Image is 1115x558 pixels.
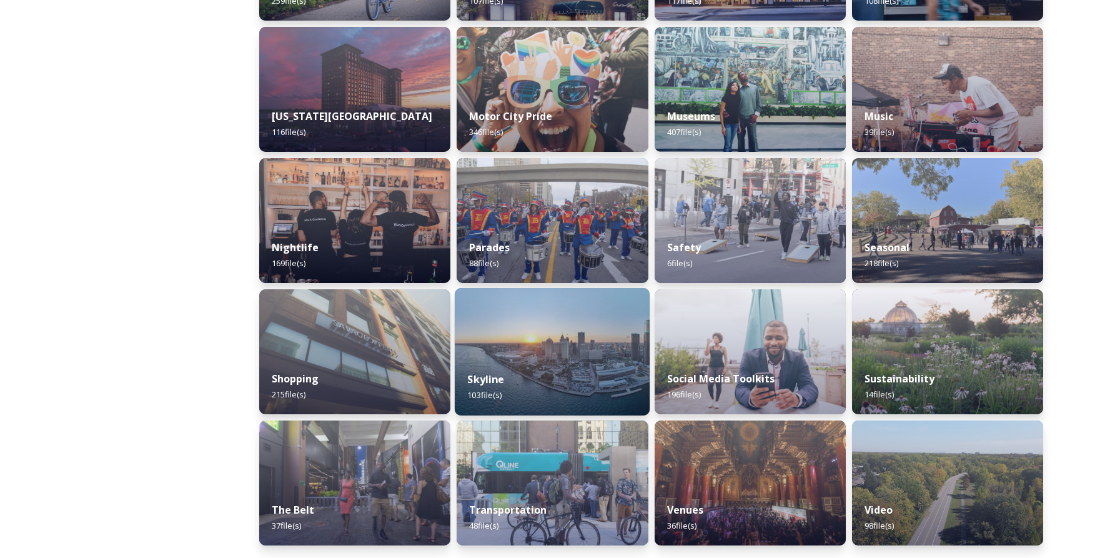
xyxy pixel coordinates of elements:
[865,241,909,254] strong: Seasonal
[272,503,314,517] strong: The Belt
[272,520,301,531] span: 37 file(s)
[655,27,846,152] img: e48ebac4-80d7-47a5-98d3-b3b6b4c147fe.jpg
[865,257,898,269] span: 218 file(s)
[469,126,503,137] span: 346 file(s)
[272,109,432,123] strong: [US_STATE][GEOGRAPHIC_DATA]
[655,289,846,414] img: RIVERWALK%2520CONTENT%2520EDIT-15-PhotoCredit-Justin_Milhouse-UsageExpires_Oct-2024.jpg
[469,109,552,123] strong: Motor City Pride
[469,257,498,269] span: 88 file(s)
[259,289,450,414] img: e91d0ad6-e020-4ad7-a29e-75c491b4880f.jpg
[667,109,715,123] strong: Museums
[865,109,893,123] strong: Music
[272,257,305,269] span: 169 file(s)
[655,158,846,283] img: 5cfe837b-42d2-4f07-949b-1daddc3a824e.jpg
[272,389,305,400] span: 215 file(s)
[457,27,648,152] img: IMG_1897.jpg
[259,158,450,283] img: a2dff9e2-4114-4710-892b-6a81cdf06f25.jpg
[865,520,894,531] span: 98 file(s)
[852,158,1043,283] img: 4423d9b81027f9a47bd28d212e5a5273a11b6f41845817bbb6cd5dd12e8cc4e8.jpg
[469,520,498,531] span: 48 file(s)
[865,503,893,517] strong: Video
[667,372,775,386] strong: Social Media Toolkits
[667,257,692,269] span: 6 file(s)
[259,421,450,546] img: 90557b6c-0b62-448f-b28c-3e7395427b66.jpg
[865,389,894,400] span: 14 file(s)
[272,126,305,137] span: 116 file(s)
[667,520,696,531] span: 36 file(s)
[852,289,1043,414] img: Oudolf_6-22-2022-3186%2520copy.jpg
[852,421,1043,546] img: 1a17dcd2-11c0-4cb7-9822-60fcc180ce86.jpg
[468,372,505,386] strong: Skyline
[455,288,650,416] img: 1c183ad6-ea5d-43bf-8d64-8aacebe3bb37.jpg
[667,389,701,400] span: 196 file(s)
[852,27,1043,152] img: 87bbb248-d5f7-45c8-815f-fb574559da3d.jpg
[259,27,450,152] img: 5d4b6ee4-1201-421a-84a9-a3631d6f7534.jpg
[469,503,547,517] strong: Transportation
[865,126,894,137] span: 39 file(s)
[469,241,510,254] strong: Parades
[272,241,319,254] strong: Nightlife
[468,389,502,401] span: 103 file(s)
[865,372,934,386] strong: Sustainability
[667,126,701,137] span: 407 file(s)
[457,158,648,283] img: d8268b2e-af73-4047-a747-1e9a83cc24c4.jpg
[655,421,846,546] img: 1DRK0060.jpg
[457,421,648,546] img: QLine_Bill-Bowen_5507-2.jpeg
[667,503,703,517] strong: Venues
[667,241,701,254] strong: Safety
[272,372,319,386] strong: Shopping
